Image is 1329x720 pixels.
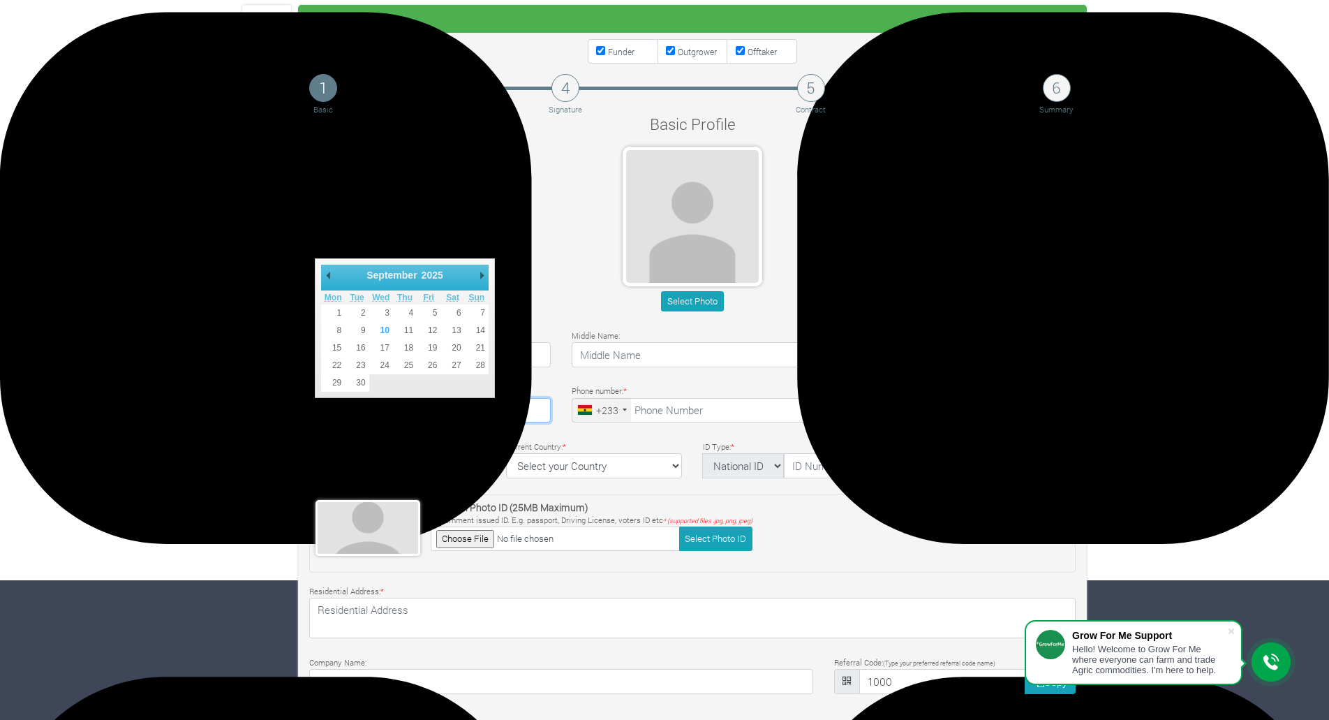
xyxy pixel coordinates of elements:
[1043,74,1071,102] h4: 6
[417,339,440,357] button: 19
[796,104,826,116] p: Contract
[420,265,445,286] div: 2025
[321,265,335,286] button: Previous Month
[345,339,369,357] button: 16
[417,357,440,374] button: 26
[321,339,345,357] button: 15
[345,374,369,392] button: 30
[1072,644,1227,675] div: Hello! Welcome to Grow For Me where everyone can farm and trade Agric commodities. I'm here to help.
[369,304,393,322] button: 3
[417,322,440,339] button: 12
[417,304,440,322] button: 5
[465,357,489,374] button: 28
[549,104,582,116] p: Signature
[679,527,752,551] button: Select Photo ID
[465,304,489,322] button: 7
[321,357,345,374] button: 22
[440,304,464,322] button: 6
[1072,630,1227,641] div: Grow For Me Support
[1039,104,1074,116] p: Summary
[309,74,337,102] h4: 1
[469,293,485,302] abbr: Sunday
[397,293,413,302] abbr: Thursday
[345,357,369,374] button: 23
[440,339,464,357] button: 20
[475,265,489,286] button: Next Month
[311,104,335,116] p: Basic
[465,339,489,357] button: 21
[440,322,464,339] button: 13
[596,403,618,418] div: +233
[465,322,489,339] button: 14
[345,304,369,322] button: 2
[350,293,364,302] abbr: Tuesday
[393,304,417,322] button: 4
[321,374,345,392] button: 29
[369,322,393,339] button: 10
[393,322,417,339] button: 11
[321,304,345,322] button: 1
[345,322,369,339] button: 9
[369,357,393,374] button: 24
[309,74,337,116] a: 1 Basic
[321,322,345,339] button: 8
[364,265,419,286] div: September
[369,339,393,357] button: 17
[393,339,417,357] button: 18
[572,399,631,423] div: Ghana (Gaana): +233
[372,293,389,302] abbr: Wednesday
[393,357,417,374] button: 25
[325,293,342,302] abbr: Monday
[797,74,825,102] h4: 5
[551,74,579,102] h4: 4
[424,293,434,302] abbr: Friday
[446,293,459,302] abbr: Saturday
[1025,669,1076,694] button: Copy
[440,357,464,374] button: 27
